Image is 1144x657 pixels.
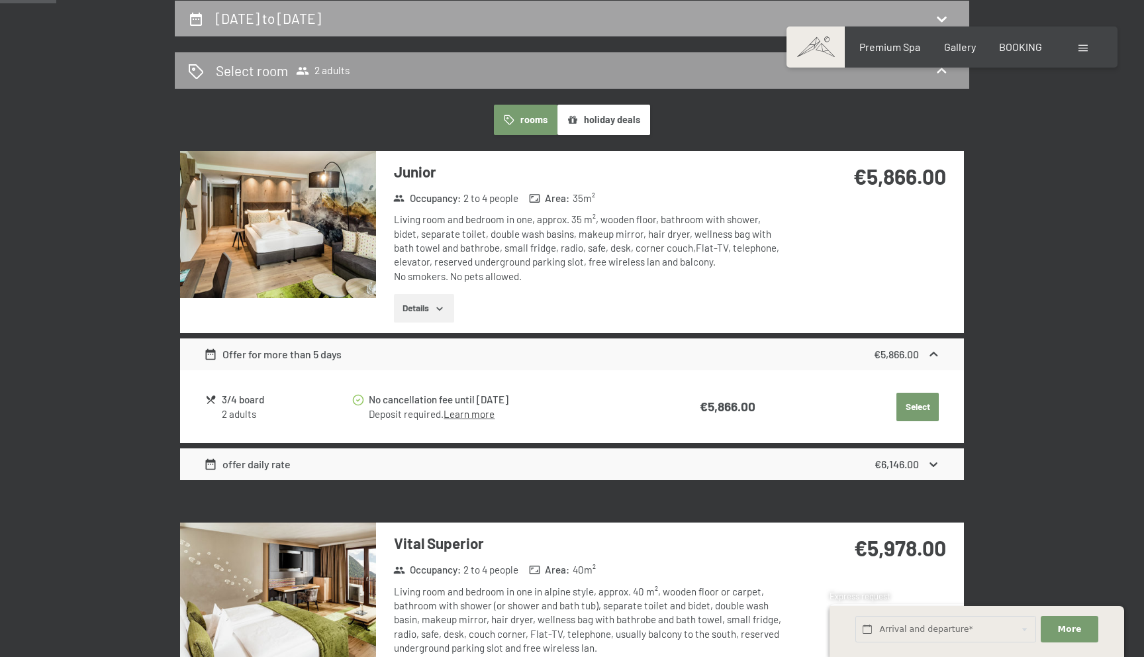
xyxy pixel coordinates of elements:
[222,407,351,421] div: 2 adults
[393,191,461,205] strong: Occupancy :
[204,346,342,362] div: Offer for more than 5 days
[557,105,650,135] button: holiday deals
[180,151,376,298] img: mss_renderimg.php
[393,563,461,577] strong: Occupancy :
[394,294,454,323] button: Details
[444,408,495,420] a: Learn more
[1041,616,1098,643] button: More
[529,563,570,577] strong: Area :
[394,162,788,182] h3: Junior
[830,591,890,601] span: Express request
[573,563,596,577] span: 40 m²
[369,392,644,407] div: No cancellation fee until [DATE]
[180,338,964,370] div: Offer for more than 5 days€5,866.00
[1058,623,1082,635] span: More
[494,105,557,135] button: rooms
[394,213,788,283] div: Living room and bedroom in one, approx. 35 m², wooden floor, bathroom with shower, bidet, separat...
[896,393,939,422] button: Select
[944,40,976,53] a: Gallery
[394,533,788,554] h3: Vital Superior
[296,64,350,77] span: 2 adults
[463,563,518,577] span: 2 to 4 people
[700,399,755,414] strong: €5,866.00
[853,164,946,189] strong: €5,866.00
[180,448,964,480] div: offer daily rate€6,146.00
[204,456,291,472] div: offer daily rate
[854,535,946,560] strong: €5,978.00
[529,191,570,205] strong: Area :
[874,348,919,360] strong: €5,866.00
[216,10,321,26] h2: [DATE] to [DATE]
[573,191,595,205] span: 35 m²
[463,191,518,205] span: 2 to 4 people
[369,407,644,421] div: Deposit required.
[216,61,288,80] h2: Select room
[875,458,919,470] strong: €6,146.00
[999,40,1042,53] a: BOOKING
[859,40,920,53] a: Premium Spa
[222,392,351,407] div: 3/4 board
